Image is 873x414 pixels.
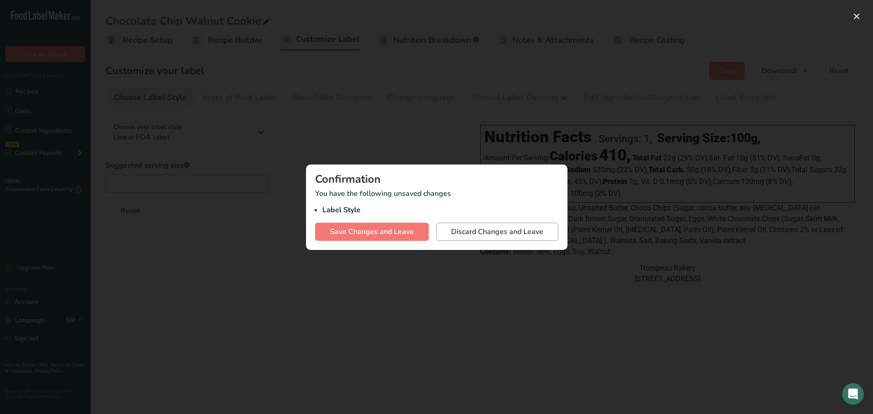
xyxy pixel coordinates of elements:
p: You have the following unsaved changes [315,188,558,215]
button: Discard Changes and Leave [436,223,558,241]
span: Save Changes and Leave [330,226,414,237]
iframe: Intercom live chat [842,383,864,405]
span: Discard Changes and Leave [451,226,543,237]
div: Confirmation [315,174,558,185]
li: Label Style [322,205,558,215]
button: Save Changes and Leave [315,223,429,241]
